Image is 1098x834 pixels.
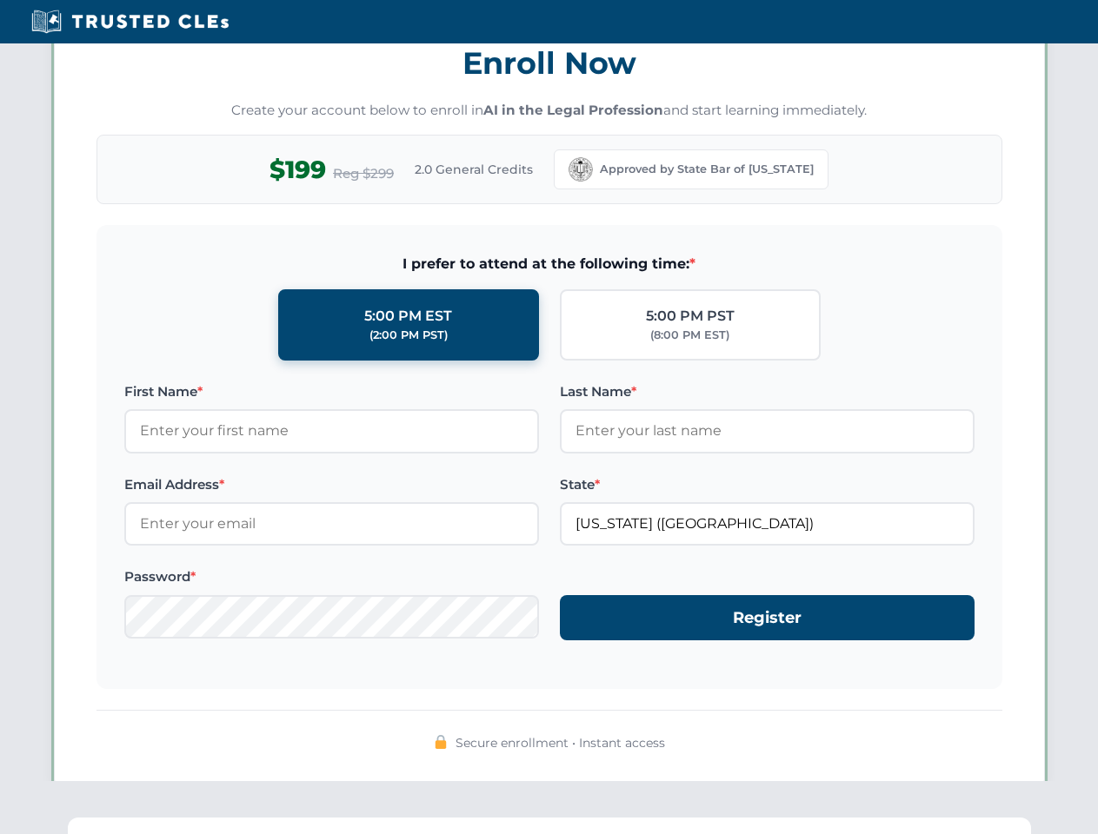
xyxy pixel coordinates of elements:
[26,9,234,35] img: Trusted CLEs
[483,102,663,118] strong: AI in the Legal Profession
[434,735,448,749] img: 🔒
[124,502,539,546] input: Enter your email
[650,327,729,344] div: (8:00 PM EST)
[124,381,539,402] label: First Name
[96,101,1002,121] p: Create your account below to enroll in and start learning immediately.
[415,160,533,179] span: 2.0 General Credits
[369,327,448,344] div: (2:00 PM PST)
[124,474,539,495] label: Email Address
[270,150,326,189] span: $199
[124,409,539,453] input: Enter your first name
[124,253,975,275] span: I prefer to attend at the following time:
[560,502,975,546] input: California (CA)
[96,36,1002,90] h3: Enroll Now
[456,733,665,752] span: Secure enrollment • Instant access
[646,305,735,328] div: 5:00 PM PST
[560,474,975,495] label: State
[124,566,539,587] label: Password
[333,163,394,184] span: Reg $299
[560,381,975,402] label: Last Name
[600,161,814,178] span: Approved by State Bar of [US_STATE]
[364,305,452,328] div: 5:00 PM EST
[560,409,975,453] input: Enter your last name
[560,595,975,641] button: Register
[569,157,593,182] img: California Bar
